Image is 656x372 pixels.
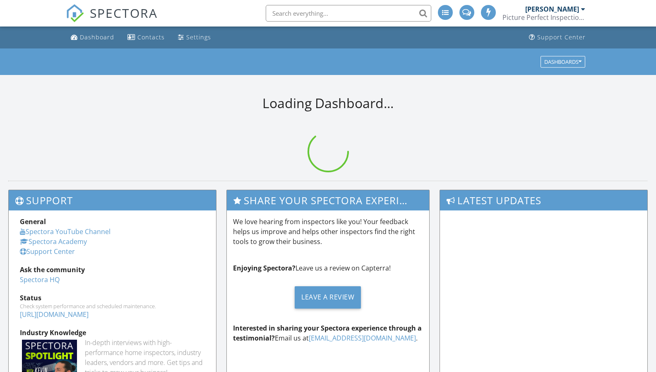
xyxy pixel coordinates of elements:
div: Settings [186,33,211,41]
strong: Enjoying Spectora? [233,263,296,273]
a: Leave a Review [233,280,423,315]
a: Spectora Academy [20,237,87,246]
div: Picture Perfect Inspections, LLC [502,13,585,22]
a: Spectora HQ [20,275,60,284]
img: The Best Home Inspection Software - Spectora [66,4,84,22]
div: Status [20,293,205,303]
div: Contacts [137,33,165,41]
div: Industry Knowledge [20,328,205,338]
div: Support Center [537,33,586,41]
div: Dashboards [544,59,582,65]
p: Leave us a review on Capterra! [233,263,423,273]
a: [URL][DOMAIN_NAME] [20,310,89,319]
button: Dashboards [541,56,585,68]
input: Search everything... [266,5,431,22]
strong: General [20,217,46,226]
div: [PERSON_NAME] [525,5,579,13]
div: Ask the community [20,265,205,275]
div: Leave a Review [295,286,361,309]
h3: Share Your Spectora Experience [227,190,429,210]
p: Email us at . [233,323,423,343]
div: Check system performance and scheduled maintenance. [20,303,205,309]
a: SPECTORA [66,11,158,29]
a: Spectora YouTube Channel [20,227,111,236]
strong: Interested in sharing your Spectora experience through a testimonial? [233,324,422,343]
a: [EMAIL_ADDRESS][DOMAIN_NAME] [309,333,416,343]
span: SPECTORA [90,4,158,22]
a: Support Center [20,247,75,256]
a: Settings [175,30,214,45]
h3: Latest Updates [440,190,647,210]
p: We love hearing from inspectors like you! Your feedback helps us improve and helps other inspecto... [233,217,423,246]
a: Dashboard [67,30,118,45]
div: Dashboard [80,33,114,41]
a: Contacts [124,30,168,45]
h3: Support [9,190,216,210]
a: Support Center [526,30,589,45]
